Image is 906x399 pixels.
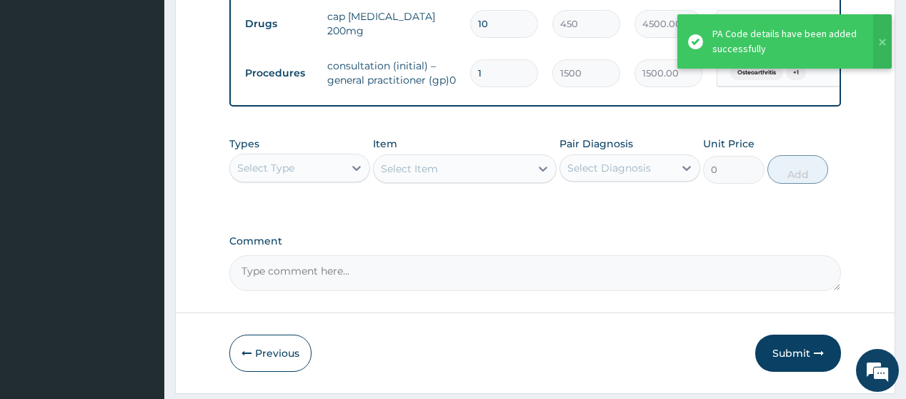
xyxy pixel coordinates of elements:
[559,137,633,151] label: Pair Diagnosis
[229,335,312,372] button: Previous
[234,7,269,41] div: Minimize live chat window
[730,66,783,80] span: Osteoarthritis
[755,335,841,372] button: Submit
[567,161,651,175] div: Select Diagnosis
[237,161,294,175] div: Select Type
[229,138,259,150] label: Types
[320,51,463,94] td: consultation (initial) – general practitioner (gp)0
[74,80,240,99] div: Chat with us now
[712,26,860,56] div: PA Code details have been added successfully
[320,2,463,45] td: cap [MEDICAL_DATA] 200mg
[7,255,272,305] textarea: Type your message and hit 'Enter'
[229,235,840,247] label: Comment
[767,155,829,184] button: Add
[373,137,397,151] label: Item
[786,66,806,80] span: + 1
[238,60,320,87] td: Procedures
[703,137,755,151] label: Unit Price
[238,11,320,37] td: Drugs
[26,72,58,107] img: d_794563401_company_1708531726252_794563401
[83,112,197,257] span: We're online!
